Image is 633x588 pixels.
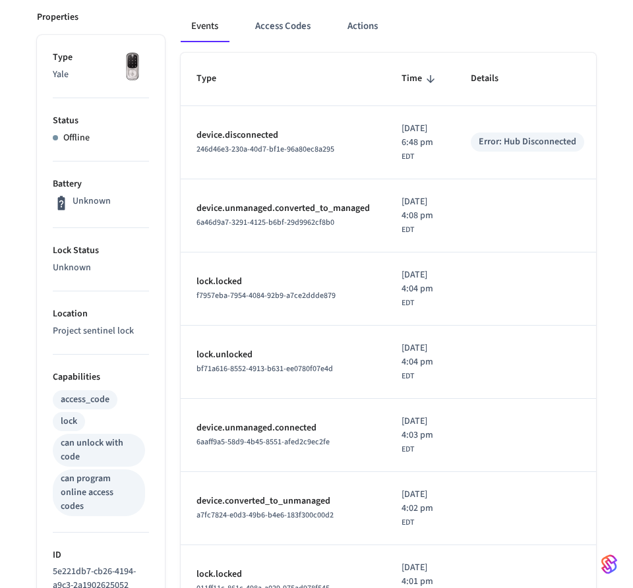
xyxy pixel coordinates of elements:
[402,444,414,456] span: EDT
[53,177,149,191] p: Battery
[196,363,333,374] span: bf71a616-8552-4913-b631-ee0780f07e4d
[61,436,137,464] div: can unlock with code
[53,548,149,562] p: ID
[601,554,617,575] img: SeamLogoGradient.69752ec5.svg
[402,341,439,369] span: [DATE] 4:04 pm
[116,51,149,84] img: Yale Assure Touchscreen Wifi Smart Lock, Satin Nickel, Front
[402,341,439,382] div: America/New_York
[53,261,149,275] p: Unknown
[337,11,388,42] button: Actions
[61,472,137,514] div: can program online access codes
[196,69,233,89] span: Type
[196,436,330,448] span: 6aaff9a5-58d9-4b45-8551-afed2c9ec2fe
[402,122,439,163] div: America/New_York
[196,129,370,142] p: device.disconnected
[245,11,321,42] button: Access Codes
[402,370,414,382] span: EDT
[37,11,78,24] p: Properties
[402,297,414,309] span: EDT
[402,224,414,236] span: EDT
[181,11,596,42] div: ant example
[61,393,109,407] div: access_code
[63,131,90,145] p: Offline
[402,122,439,150] span: [DATE] 6:48 pm
[53,51,149,65] p: Type
[53,68,149,82] p: Yale
[53,307,149,321] p: Location
[196,217,334,228] span: 6a46d9a7-3291-4125-b6bf-29d9962cf8b0
[471,69,516,89] span: Details
[402,517,414,529] span: EDT
[196,568,370,581] p: lock.locked
[402,268,439,296] span: [DATE] 4:04 pm
[181,11,229,42] button: Events
[402,488,439,529] div: America/New_York
[196,421,370,435] p: device.unmanaged.connected
[196,510,334,521] span: a7fc7824-e0d3-49b6-b4e6-183f300c00d2
[402,195,439,223] span: [DATE] 4:08 pm
[402,488,439,515] span: [DATE] 4:02 pm
[196,290,336,301] span: f7957eba-7954-4084-92b9-a7ce2ddde879
[402,69,439,89] span: Time
[402,195,439,236] div: America/New_York
[61,415,77,428] div: lock
[402,268,439,309] div: America/New_York
[53,370,149,384] p: Capabilities
[53,324,149,338] p: Project sentinel lock
[402,151,414,163] span: EDT
[196,348,370,362] p: lock.unlocked
[73,194,111,208] p: Unknown
[479,135,576,149] div: Error: Hub Disconnected
[402,415,439,442] span: [DATE] 4:03 pm
[196,144,334,155] span: 246d46e3-230a-40d7-bf1e-96a80ec8a295
[53,244,149,258] p: Lock Status
[196,275,370,289] p: lock.locked
[196,494,370,508] p: device.converted_to_unmanaged
[196,202,370,216] p: device.unmanaged.converted_to_managed
[53,114,149,128] p: Status
[402,415,439,456] div: America/New_York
